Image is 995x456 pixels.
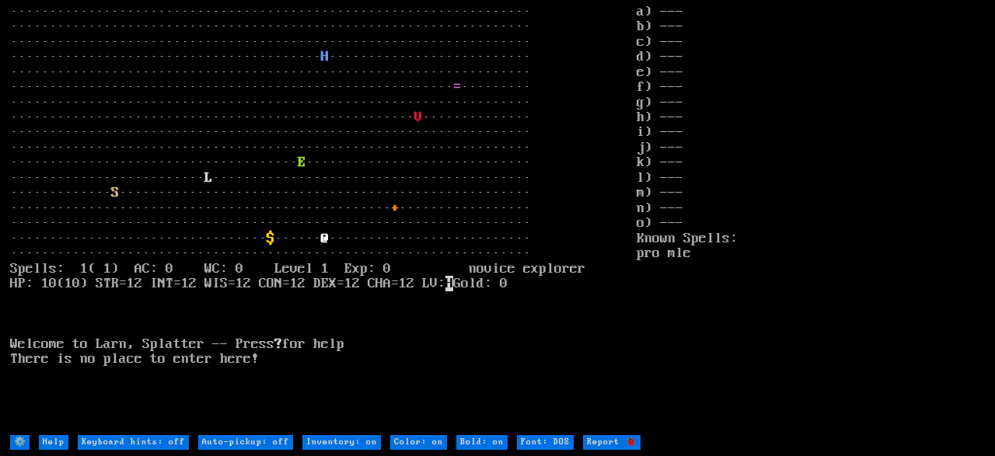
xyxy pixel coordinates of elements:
font: $ [267,231,274,246]
input: Auto-pickup: off [198,435,293,450]
larn: ··································································· ·····························... [10,5,637,433]
b: ? [274,336,282,352]
font: L [204,170,212,186]
font: @ [321,231,329,246]
font: S [111,185,119,200]
mark: H [445,276,453,291]
input: Bold: on [456,435,508,450]
font: V [414,110,422,125]
font: E [298,155,305,170]
font: H [321,49,329,64]
input: Font: DOS [517,435,574,450]
input: Report 🐞 [583,435,641,450]
font: + [391,200,399,216]
stats: a) --- b) --- c) --- d) --- e) --- f) --- g) --- h) --- i) --- j) --- k) --- l) --- m) --- n) ---... [637,5,985,433]
input: Inventory: on [302,435,381,450]
font: = [453,79,461,95]
input: Keyboard hints: off [78,435,189,450]
input: Color: on [390,435,447,450]
input: Help [39,435,68,450]
input: ⚙️ [10,435,30,450]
